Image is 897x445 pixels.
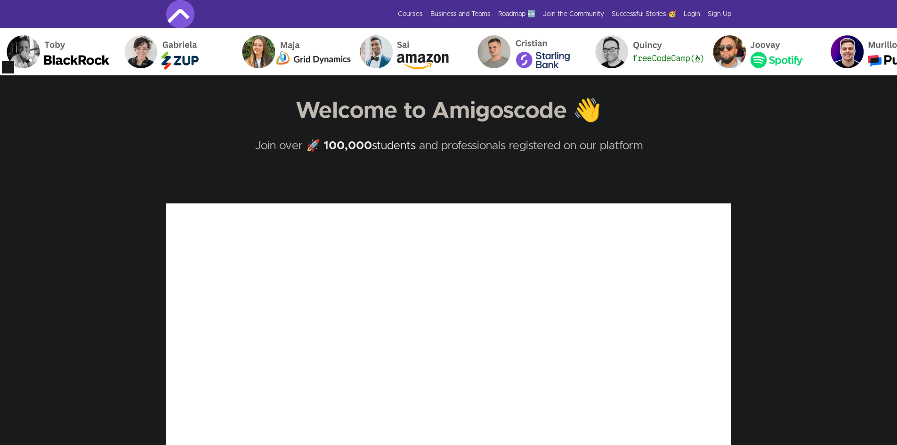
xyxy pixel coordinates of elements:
img: Joovay [704,28,822,75]
a: Roadmap 🆕 [498,9,535,19]
img: Sai [351,28,469,75]
img: Gabriela [116,28,234,75]
a: Successful Stories 🥳 [612,9,676,19]
strong: Welcome to Amigoscode 👋 [296,100,601,122]
img: Maja [234,28,351,75]
h4: Join over 🚀 and professionals registered on our platform [166,138,731,171]
a: Business and Teams [430,9,491,19]
a: Login [684,9,700,19]
a: Sign Up [708,9,731,19]
a: Join the Community [543,9,604,19]
img: Cristian [469,28,587,75]
strong: 100,000 [323,140,372,152]
a: 100,000students [323,140,416,152]
img: Quincy [587,28,704,75]
a: Courses [398,9,423,19]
